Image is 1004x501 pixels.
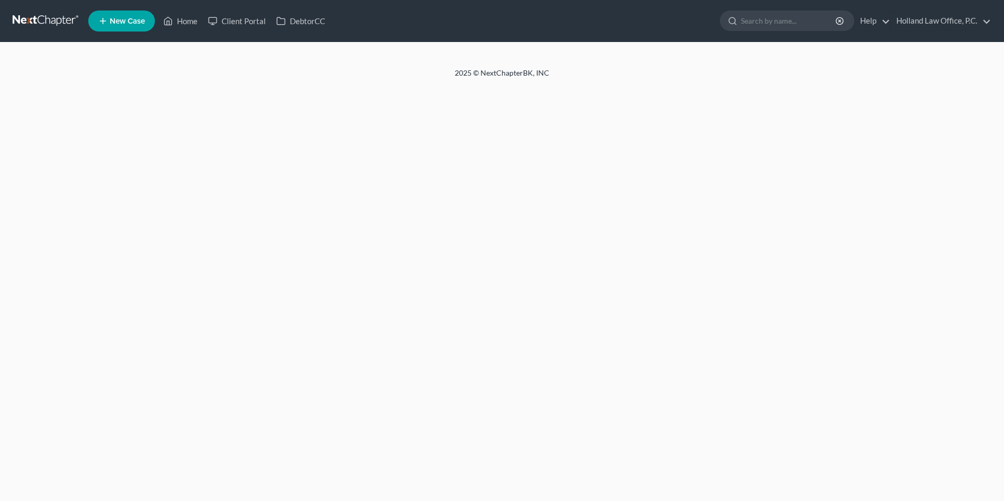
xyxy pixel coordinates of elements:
a: Home [158,12,203,30]
a: DebtorCC [271,12,330,30]
a: Holland Law Office, P.C. [891,12,991,30]
a: Client Portal [203,12,271,30]
a: Help [855,12,890,30]
span: New Case [110,17,145,25]
div: 2025 © NextChapterBK, INC [203,68,801,87]
input: Search by name... [741,11,837,30]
